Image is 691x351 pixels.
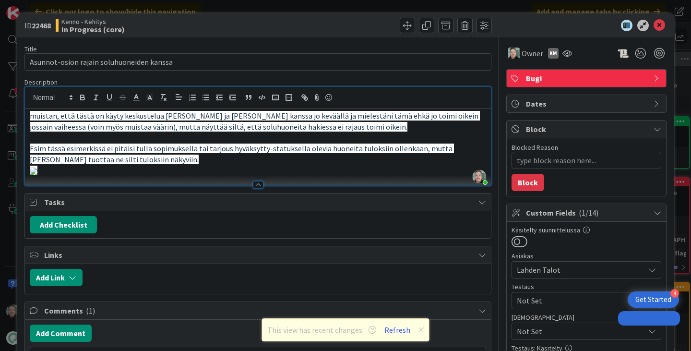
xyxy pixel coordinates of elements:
img: attachment [30,168,37,175]
label: Title [24,45,37,53]
span: Description [24,78,58,86]
span: ID [24,20,51,31]
span: ( 1/14 ) [579,208,598,218]
div: 4 [670,289,679,298]
span: Links [44,249,474,261]
button: Add Checklist [30,216,97,233]
span: Esim tässä esimerkissä ei pitäisi tulla sopimuksella tai tarjous hyväksytty-statuksella olevia hu... [30,144,454,164]
span: Comments [44,305,474,316]
div: Testaus [512,283,661,290]
span: Custom Fields [526,207,649,218]
img: 9FT6bpt8UMbYhJGmIPakgg7ttfXI8ltD.jpg [473,170,486,183]
span: muistan, että tästä on käyty keskustelua [PERSON_NAME] ja [PERSON_NAME] kanssa jo keväällä ja mie... [30,111,480,132]
img: VP [508,48,520,59]
button: Add Link [30,269,83,286]
div: [DEMOGRAPHIC_DATA] [512,314,661,321]
span: Tasks [44,196,474,208]
b: In Progress (core) [61,25,125,33]
span: Dates [526,98,649,109]
div: KM [548,48,559,59]
span: This view has recent changes. [267,324,376,336]
button: Add Comment [30,325,92,342]
span: Owner [522,48,543,59]
span: ( 1 ) [86,306,95,315]
span: Lahden Talot [517,264,644,276]
div: Käsitelty suunnittelussa [512,227,661,233]
button: Refresh [381,324,414,336]
input: type card name here... [24,53,491,71]
div: Asiakas [512,253,661,259]
button: Block [512,174,544,191]
span: Block [526,123,649,135]
span: Not Set [517,295,644,306]
div: Get Started [635,295,671,304]
div: Open Get Started checklist, remaining modules: 4 [628,291,679,308]
b: 22468 [32,21,51,30]
label: Blocked Reason [512,143,558,152]
span: Bugi [526,73,649,84]
span: Not Set [517,326,644,337]
span: Kenno - Kehitys [61,18,125,25]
